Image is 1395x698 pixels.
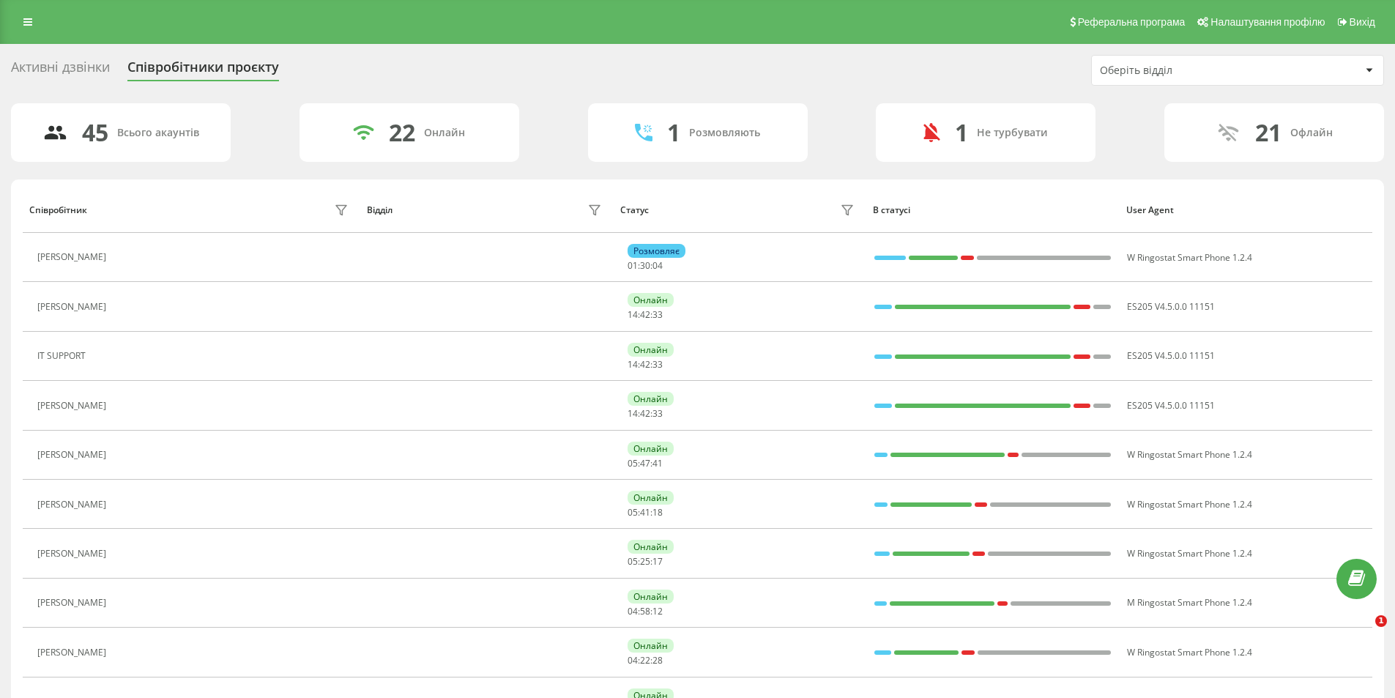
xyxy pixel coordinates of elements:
[628,360,663,370] div: : :
[37,252,110,262] div: [PERSON_NAME]
[424,127,465,139] div: Онлайн
[1127,300,1215,313] span: ES205 V4.5.0.0 11151
[628,457,638,469] span: 05
[628,409,663,419] div: : :
[367,205,393,215] div: Відділ
[628,491,674,505] div: Онлайн
[37,500,110,510] div: [PERSON_NAME]
[640,407,650,420] span: 42
[628,244,685,258] div: Розмовляє
[628,343,674,357] div: Онлайн
[1127,646,1252,658] span: W Ringostat Smart Phone 1.2.4
[628,259,638,272] span: 01
[628,407,638,420] span: 14
[628,392,674,406] div: Онлайн
[628,654,638,667] span: 04
[1127,399,1215,412] span: ES205 V4.5.0.0 11151
[1255,119,1281,146] div: 21
[1375,615,1387,627] span: 1
[628,308,638,321] span: 14
[1127,251,1252,264] span: W Ringostat Smart Phone 1.2.4
[652,358,663,371] span: 33
[628,458,663,469] div: : :
[389,119,415,146] div: 22
[628,555,638,568] span: 05
[652,308,663,321] span: 33
[37,598,110,608] div: [PERSON_NAME]
[628,639,674,653] div: Онлайн
[127,59,279,82] div: Співробітники проєкту
[667,119,680,146] div: 1
[640,308,650,321] span: 42
[1127,547,1252,560] span: W Ringostat Smart Phone 1.2.4
[640,358,650,371] span: 42
[873,205,1112,215] div: В статусі
[640,259,650,272] span: 30
[1127,448,1252,461] span: W Ringostat Smart Phone 1.2.4
[11,59,110,82] div: Активні дзвінки
[640,506,650,519] span: 41
[37,302,110,312] div: [PERSON_NAME]
[1127,498,1252,510] span: W Ringostat Smart Phone 1.2.4
[1345,615,1380,650] iframe: Intercom live chat
[955,119,968,146] div: 1
[628,540,674,554] div: Онлайн
[1126,205,1366,215] div: User Agent
[628,310,663,320] div: : :
[620,205,649,215] div: Статус
[652,506,663,519] span: 18
[37,450,110,460] div: [PERSON_NAME]
[628,506,638,519] span: 05
[628,358,638,371] span: 14
[1350,16,1375,28] span: Вихід
[652,407,663,420] span: 33
[652,605,663,617] span: 12
[640,654,650,667] span: 22
[1100,64,1275,77] div: Оберіть відділ
[37,401,110,411] div: [PERSON_NAME]
[652,259,663,272] span: 04
[1210,16,1325,28] span: Налаштування профілю
[628,293,674,307] div: Онлайн
[652,555,663,568] span: 17
[640,457,650,469] span: 47
[29,205,87,215] div: Співробітник
[652,654,663,667] span: 28
[628,508,663,518] div: : :
[628,442,674,456] div: Онлайн
[37,549,110,559] div: [PERSON_NAME]
[640,555,650,568] span: 25
[628,656,663,666] div: : :
[1290,127,1333,139] div: Офлайн
[37,647,110,658] div: [PERSON_NAME]
[628,557,663,567] div: : :
[1078,16,1186,28] span: Реферальна програма
[628,590,674,604] div: Онлайн
[82,119,108,146] div: 45
[628,605,638,617] span: 04
[652,457,663,469] span: 41
[628,261,663,271] div: : :
[977,127,1048,139] div: Не турбувати
[689,127,760,139] div: Розмовляють
[640,605,650,617] span: 58
[1127,349,1215,362] span: ES205 V4.5.0.0 11151
[117,127,199,139] div: Всього акаунтів
[628,606,663,617] div: : :
[37,351,89,361] div: IT SUPPORT
[1127,596,1252,609] span: M Ringostat Smart Phone 1.2.4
